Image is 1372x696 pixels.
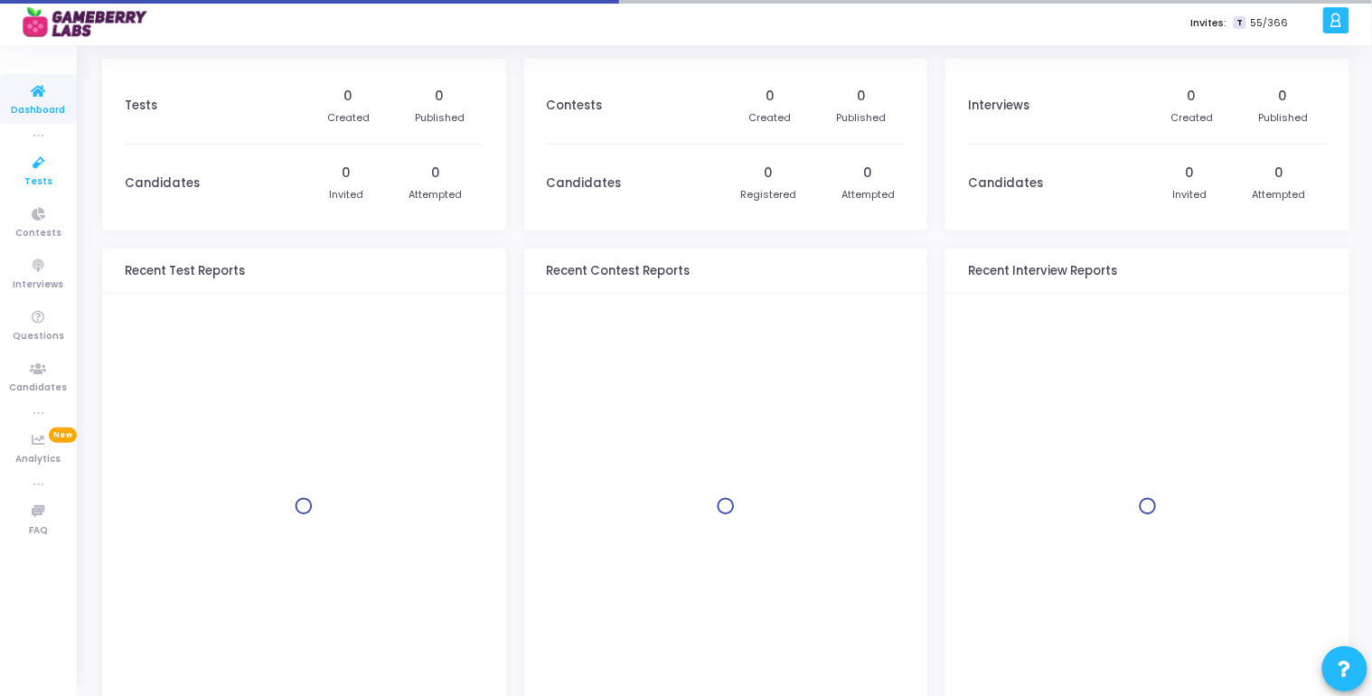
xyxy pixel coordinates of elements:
div: 0 [1188,87,1197,106]
div: 0 [344,87,353,106]
span: New [49,428,77,443]
span: FAQ [29,523,48,539]
div: 0 [1186,164,1195,183]
img: logo [23,5,158,41]
label: Invites: [1190,15,1226,31]
h3: Recent Contest Reports [547,264,691,278]
div: Invited [330,187,364,202]
div: Registered [740,187,796,202]
h3: Candidates [968,176,1043,191]
div: 0 [431,164,440,183]
span: Dashboard [12,103,66,118]
div: Published [415,110,465,126]
div: 0 [864,164,873,183]
div: Invited [1173,187,1208,202]
h3: Recent Interview Reports [968,264,1117,278]
span: Questions [13,329,64,344]
div: Attempted [1253,187,1306,202]
div: Attempted [841,187,895,202]
div: 0 [436,87,445,106]
div: Created [327,110,370,126]
span: Interviews [14,277,64,293]
span: Analytics [16,452,61,467]
h3: Contests [547,99,603,113]
div: Published [1258,110,1308,126]
h3: Tests [125,99,157,113]
span: T [1234,16,1245,30]
div: 0 [1274,164,1283,183]
span: Tests [24,174,52,190]
div: Attempted [409,187,463,202]
span: Contests [15,226,61,241]
h3: Interviews [968,99,1029,113]
div: 0 [764,164,773,183]
div: Published [837,110,887,126]
span: 55/366 [1250,15,1288,31]
div: 0 [857,87,866,106]
h3: Recent Test Reports [125,264,245,278]
div: Created [1170,110,1213,126]
div: Created [749,110,792,126]
h3: Candidates [547,176,622,191]
div: 0 [343,164,352,183]
span: Candidates [10,381,68,396]
h3: Candidates [125,176,200,191]
div: 0 [766,87,775,106]
div: 0 [1279,87,1288,106]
